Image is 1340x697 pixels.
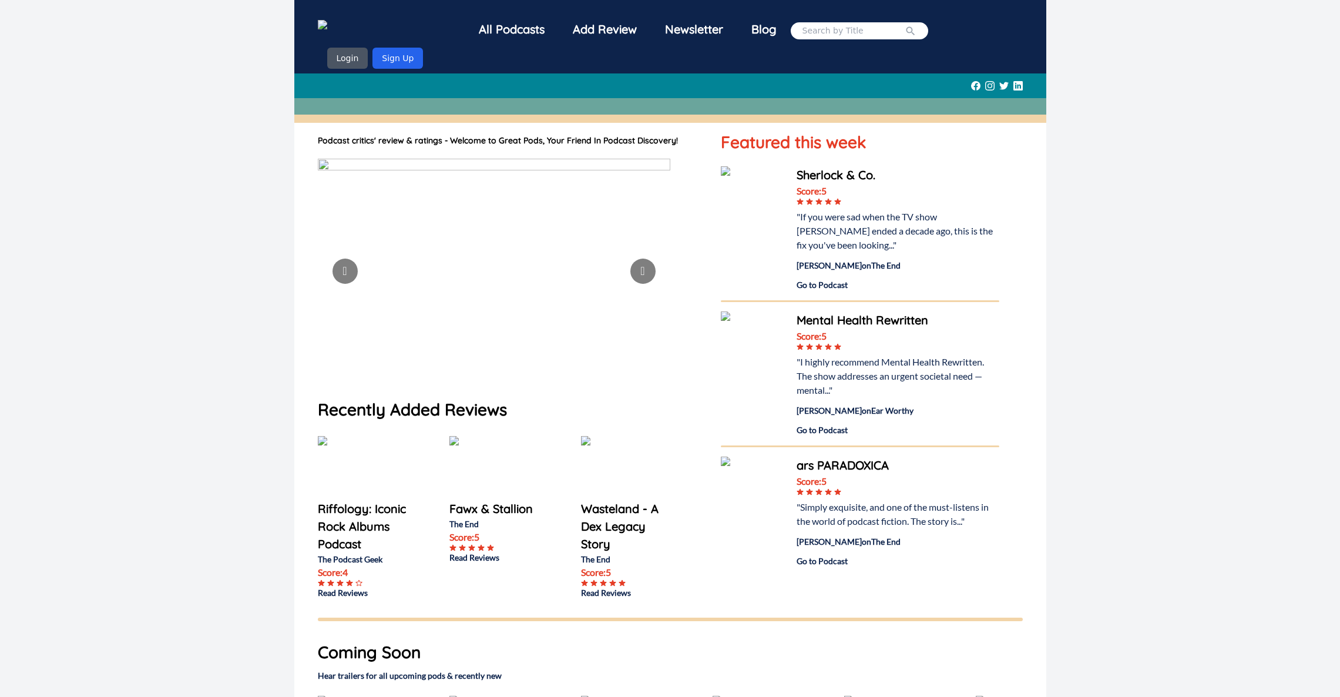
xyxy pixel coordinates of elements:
a: Sherlock & Co. [797,166,999,184]
div: [PERSON_NAME] on Ear Worthy [797,404,999,417]
h1: Recently Added Reviews [318,397,698,422]
a: All Podcasts [465,14,559,48]
img: image [318,159,670,383]
a: Newsletter [651,14,737,48]
p: The Podcast Geek [318,553,412,565]
button: Go to next slide [630,259,656,284]
button: Go to previous slide [333,259,358,284]
a: Riffology: Iconic Rock Albums Podcast [318,500,412,553]
p: The End [449,518,543,530]
a: Mental Health Rewritten [797,311,999,329]
div: Score: 5 [797,184,999,198]
div: Newsletter [651,14,737,45]
div: "If you were sad when the TV show [PERSON_NAME] ended a decade ago, this is the fix you've been l... [797,210,999,252]
input: Search by Title [802,25,905,37]
h1: Podcast critics' review & ratings - Welcome to Great Pods, Your Friend In Podcast Discovery! [318,135,698,147]
div: [PERSON_NAME] on The End [797,259,999,272]
p: Score: 4 [318,565,412,579]
img: Fawx & Stallion [449,436,513,500]
img: Mental Health Rewritten [721,311,785,376]
img: ars PARADOXICA [721,457,785,521]
a: ars PARADOXICA [797,457,999,474]
button: Login [327,48,368,69]
div: [PERSON_NAME] on The End [797,535,999,548]
a: Go to Podcast [797,279,999,291]
img: Wasteland - A Dex Legacy Story [581,436,645,500]
a: Wasteland - A Dex Legacy Story [581,500,675,553]
img: Riffology: Iconic Rock Albums Podcast [318,436,382,500]
a: Read Reviews [318,587,412,599]
div: Score: 5 [797,329,999,343]
h1: Coming Soon [318,640,1023,665]
a: Add Review [559,14,651,45]
a: Blog [737,14,791,45]
div: Score: 5 [797,474,999,488]
img: Sherlock & Co. [721,166,785,230]
div: "Simply exquisite, and one of the must-listens in the world of podcast fiction. The story is..." [797,500,999,528]
p: Score: 5 [449,530,543,544]
a: Go to Podcast [797,424,999,436]
img: GreatPods [318,20,370,32]
button: Sign Up [372,48,423,69]
p: The End [581,553,675,565]
a: Read Reviews [581,587,675,599]
h2: Hear trailers for all upcoming pods & recently new [318,669,1023,682]
h1: Featured this week [721,130,999,155]
div: "I highly recommend Mental Health Rewritten. The show addresses an urgent societal need — mental..." [797,355,999,397]
p: Score: 5 [581,565,675,579]
a: Read Reviews [449,551,543,564]
a: Go to Podcast [797,555,999,567]
div: All Podcasts [465,14,559,45]
a: Fawx & Stallion [449,500,543,518]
